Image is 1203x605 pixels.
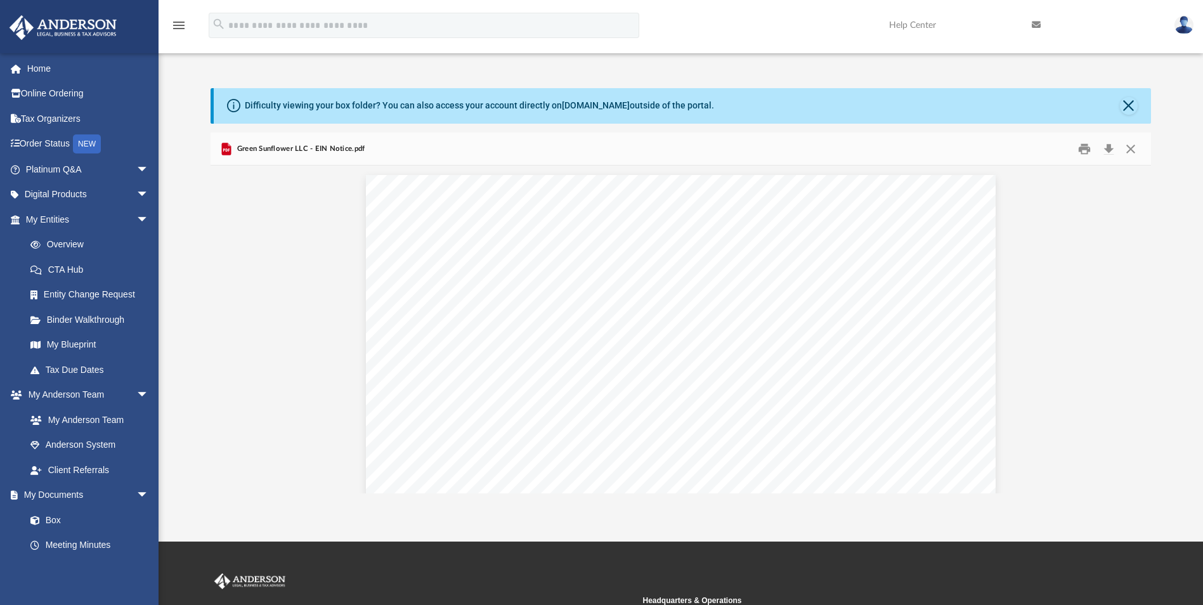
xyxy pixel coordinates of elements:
a: Tax Organizers [9,106,168,131]
span: MENU [940,240,973,252]
a: Client Referrals [18,457,162,483]
i: search [212,17,226,31]
span: arrow_drop_down [136,483,162,509]
a: My Anderson Teamarrow_drop_down [9,382,162,408]
a: https://www.irs.gov/ [396,232,478,258]
a: My Documentsarrow_drop_down [9,483,162,508]
button: Print [1072,139,1097,159]
a: Meeting Minutes [18,533,162,558]
span: Green Sunflower LLC - EIN Notice.pdf [234,143,365,155]
a: Home [9,56,168,81]
img: Anderson Advisors Platinum Portal [212,573,288,590]
span: / [472,285,475,297]
button: Close [1120,97,1138,115]
span: An o [419,186,436,196]
a: Forms Library [18,557,155,583]
a: Overview [18,232,168,257]
span: Apply for an Employer Identification [396,312,901,344]
a: Anderson System [18,433,162,458]
a: My Blueprint [18,332,162,358]
span: Use this assistance to apply for and obtain an Employee Identification Number (EIN) [396,398,836,411]
span: Here's how you know [419,199,504,209]
a: Tax Due Dates [18,357,168,382]
span: 6 [927,474,935,489]
a: Platinum Q&Aarrow_drop_down [9,157,168,182]
a: Digital Productsarrow_drop_down [9,182,168,207]
div: NEW [73,134,101,153]
a: My Anderson Team [18,407,155,433]
a: https://www.irs.gov/ [404,283,432,297]
img: User Pic [1174,16,1193,34]
span: arrow_drop_down [136,382,162,408]
span: arrow_drop_down [136,182,162,208]
div: Difficulty viewing your box folder? You can also access your account directly on outside of the p... [245,99,714,112]
div: Preview [211,133,1150,493]
i: menu [171,18,186,33]
a: Online Ordering [9,81,168,107]
a: https://www.irs.gov/filing/ [448,283,465,297]
span: arrow_drop_down [136,207,162,233]
a: Entity Change Request [18,282,168,308]
span: arrow_drop_down [136,157,162,183]
img: Anderson Advisors Platinum Portal [6,15,120,40]
span: icial website of the United States Government [442,186,622,196]
a: Binder Walkthrough [18,307,168,332]
a: Box [18,507,155,533]
button: Close [1119,139,1142,159]
button: Download [1097,139,1120,159]
a: https://www.irs.gov/businesses/small-businesses-self-employed/apply-for-an-employer-identificatio... [482,283,663,297]
span: Number (EIN) [396,354,585,386]
a: CTA Hub [18,257,168,282]
span: / [438,285,441,297]
div: File preview [211,166,1150,493]
a: Order StatusNEW [9,131,168,157]
span: ﬀ [437,186,443,196]
span: Apply for an Employer Identification Number (EIN) online [680,285,942,297]
div: Document Viewer [211,166,1150,493]
span: / [670,285,673,297]
a: My Entitiesarrow_drop_down [9,207,168,232]
a: [DOMAIN_NAME] [562,100,630,110]
a: menu [171,24,186,33]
